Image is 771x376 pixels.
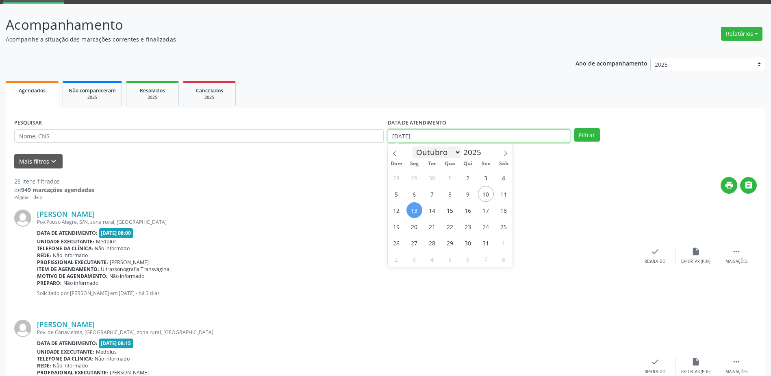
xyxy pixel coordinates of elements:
span: Novembro 3, 2025 [406,251,422,267]
span: Outubro 15, 2025 [442,202,458,218]
span: Resolvidos [140,87,165,94]
span: Medplus [96,238,117,245]
b: Item de agendamento: [37,266,99,273]
span: Qui [459,161,477,166]
span: Outubro 6, 2025 [406,186,422,202]
b: Telefone da clínica: [37,355,93,362]
span: Outubro 3, 2025 [478,170,494,186]
i:  [732,357,741,366]
span: Sex [477,161,495,166]
span: Outubro 29, 2025 [442,235,458,251]
span: Não informado [95,245,130,252]
b: Unidade executante: [37,348,94,355]
p: Acompanhamento [6,15,537,35]
span: Seg [405,161,423,166]
div: Mais ações [725,369,747,375]
div: 25 itens filtrados [14,177,94,186]
span: Outubro 5, 2025 [389,186,404,202]
b: Preparo: [37,280,62,286]
b: Telefone da clínica: [37,245,93,252]
span: [PERSON_NAME] [110,259,149,266]
div: 2025 [189,94,230,101]
div: Resolvido [645,259,665,265]
img: img [14,320,31,337]
i:  [732,247,741,256]
input: Year [461,147,488,157]
i: insert_drive_file [691,357,700,366]
span: Novembro 8, 2025 [496,251,512,267]
a: [PERSON_NAME] [37,210,95,219]
span: Setembro 29, 2025 [406,170,422,186]
strong: 949 marcações agendadas [21,186,94,194]
span: Não informado [53,362,88,369]
select: Month [413,146,461,158]
span: [DATE] 08:00 [99,228,133,238]
i: check [651,357,660,366]
span: Outubro 18, 2025 [496,202,512,218]
span: Outubro 7, 2025 [424,186,440,202]
span: Outubro 28, 2025 [424,235,440,251]
a: [PERSON_NAME] [37,320,95,329]
span: [DATE] 08:15 [99,339,133,348]
span: Outubro 23, 2025 [460,219,476,234]
b: Profissional executante: [37,369,108,376]
i: keyboard_arrow_down [49,157,58,166]
span: Outubro 20, 2025 [406,219,422,234]
div: 2025 [132,94,173,101]
span: Outubro 16, 2025 [460,202,476,218]
span: Não informado [63,280,98,286]
b: Rede: [37,252,51,259]
label: DATA DE ATENDIMENTO [388,117,446,129]
i: print [725,181,734,190]
div: 2025 [69,94,116,101]
span: Novembro 7, 2025 [478,251,494,267]
span: Outubro 9, 2025 [460,186,476,202]
span: Outubro 4, 2025 [496,170,512,186]
span: Ultrassonografia Transvaginal [101,266,171,273]
span: Qua [441,161,459,166]
span: Setembro 30, 2025 [424,170,440,186]
b: Profissional executante: [37,259,108,266]
div: Mais ações [725,259,747,265]
span: Setembro 28, 2025 [389,170,404,186]
span: Novembro 4, 2025 [424,251,440,267]
button: print [721,177,737,194]
span: Novembro 1, 2025 [496,235,512,251]
span: Novembro 5, 2025 [442,251,458,267]
button: Filtrar [574,128,600,142]
span: Outubro 31, 2025 [478,235,494,251]
span: Outubro 25, 2025 [496,219,512,234]
span: Cancelados [196,87,223,94]
span: Dom [388,161,406,166]
span: Novembro 6, 2025 [460,251,476,267]
span: Não informado [109,273,144,280]
b: Data de atendimento: [37,230,98,236]
span: Outubro 26, 2025 [389,235,404,251]
span: Outubro 2, 2025 [460,170,476,186]
span: Outubro 10, 2025 [478,186,494,202]
span: Outubro 17, 2025 [478,202,494,218]
span: Ter [423,161,441,166]
span: Outubro 24, 2025 [478,219,494,234]
i: check [651,247,660,256]
img: img [14,210,31,227]
p: Ano de acompanhamento [576,58,647,68]
span: Outubro 22, 2025 [442,219,458,234]
span: Outubro 19, 2025 [389,219,404,234]
div: Resolvido [645,369,665,375]
span: Outubro 11, 2025 [496,186,512,202]
span: Medplus [96,348,117,355]
span: Outubro 27, 2025 [406,235,422,251]
b: Data de atendimento: [37,340,98,347]
span: Outubro 30, 2025 [460,235,476,251]
input: Selecione um intervalo [388,129,570,143]
span: Não informado [53,252,88,259]
div: Exportar (PDF) [681,369,710,375]
p: Acompanhe a situação das marcações correntes e finalizadas [6,35,537,44]
b: Motivo de agendamento: [37,273,108,280]
i:  [744,181,753,190]
span: Outubro 14, 2025 [424,202,440,218]
button: Mais filtroskeyboard_arrow_down [14,154,63,168]
span: Outubro 21, 2025 [424,219,440,234]
b: Unidade executante: [37,238,94,245]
